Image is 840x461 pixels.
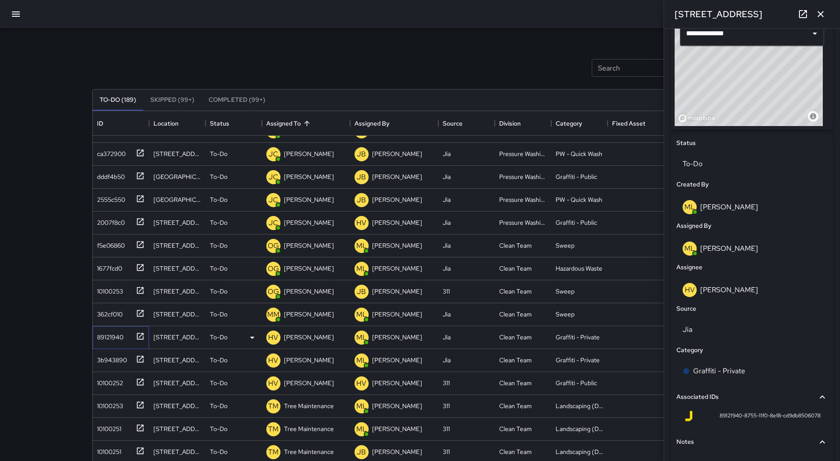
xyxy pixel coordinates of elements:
p: HV [268,332,278,343]
div: 10100251 [93,421,121,433]
div: 195-197 6th Street [153,310,201,319]
p: [PERSON_NAME] [284,333,334,342]
p: To-Do [210,402,228,410]
p: [PERSON_NAME] [284,241,334,250]
p: ML [356,241,367,251]
p: TM [268,401,279,412]
div: 993 Mission Street [153,218,201,227]
p: [PERSON_NAME] [284,310,334,319]
div: Landscaping (DG & Weeds) [556,402,603,410]
p: HV [356,218,366,228]
p: [PERSON_NAME] [372,149,422,158]
div: Clean Team [499,447,532,456]
p: JB [357,172,366,182]
p: To-Do [210,218,228,227]
p: [PERSON_NAME] [372,447,422,456]
div: 1270 Mission Street [153,447,201,456]
button: Skipped (99+) [143,89,202,111]
div: 550 Jessie Street [153,264,201,273]
p: OG [268,286,279,297]
div: 311 [443,379,450,387]
p: ML [356,355,367,366]
p: [PERSON_NAME] [372,287,422,296]
div: 311 [443,424,450,433]
div: dddf4b50 [93,169,125,181]
p: Tree Maintenance [284,447,334,456]
div: Category [551,111,608,136]
div: Status [205,111,262,136]
p: ML [356,424,367,435]
p: JC [269,218,278,228]
div: Pressure Washing [499,195,547,204]
p: To-Do [210,287,228,296]
p: To-Do [210,356,228,364]
p: To-Do [210,333,228,342]
div: 2007f8c0 [93,215,125,227]
p: To-Do [210,264,228,273]
div: Sweep [556,287,575,296]
div: Assigned By [355,111,389,136]
div: Jia [443,149,451,158]
p: [PERSON_NAME] [284,379,334,387]
button: Sort [301,117,313,130]
div: ID [93,111,149,136]
div: Status [210,111,229,136]
div: 362cf010 [93,306,123,319]
p: [PERSON_NAME] [284,264,334,273]
p: [PERSON_NAME] [372,379,422,387]
div: Clean Team [499,264,532,273]
p: ML [356,332,367,343]
p: To-Do [210,447,228,456]
div: Location [149,111,205,136]
p: [PERSON_NAME] [284,149,334,158]
div: 89121940 [93,329,123,342]
div: Pressure Washing [499,149,547,158]
div: 1677fcd0 [93,260,122,273]
div: Clean Team [499,287,532,296]
div: Assigned To [266,111,301,136]
div: 311 [443,447,450,456]
div: Pressure Washing [499,172,547,181]
p: To-Do [210,241,228,250]
div: Assigned To [262,111,350,136]
p: ML [356,401,367,412]
div: ID [97,111,103,136]
div: Landscaping (DG & Weeds) [556,424,603,433]
div: 550 Minna Street [153,241,201,250]
p: [PERSON_NAME] [372,218,422,227]
p: [PERSON_NAME] [372,333,422,342]
p: HV [268,378,278,389]
div: 311 [443,402,450,410]
div: Clean Team [499,310,532,319]
div: 1232 Market Street [153,195,201,204]
div: 537 Jessie Street [153,402,201,410]
p: Tree Maintenance [284,424,334,433]
div: Fixed Asset [608,111,664,136]
p: Tree Maintenance [284,402,334,410]
div: Division [495,111,551,136]
div: Location [153,111,179,136]
div: Hazardous Waste [556,264,602,273]
p: OG [268,241,279,251]
div: 93 10th Street [153,149,201,158]
p: [PERSON_NAME] [372,172,422,181]
div: Clean Team [499,241,532,250]
div: Fixed Asset [612,111,646,136]
div: 311 [443,287,450,296]
p: [PERSON_NAME] [372,264,422,273]
p: [PERSON_NAME] [372,241,422,250]
div: 10100253 [93,398,123,410]
p: HV [356,378,366,389]
div: Graffiti - Private [556,356,600,364]
div: f5e06860 [93,238,125,250]
div: Pressure Washing [499,218,547,227]
p: HV [268,355,278,366]
p: To-Do [210,310,228,319]
p: [PERSON_NAME] [284,218,334,227]
p: JC [269,172,278,182]
p: To-Do [210,172,228,181]
div: Source [438,111,495,136]
div: Graffiti - Private [556,333,600,342]
p: ML [356,309,367,320]
p: To-Do [210,379,228,387]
